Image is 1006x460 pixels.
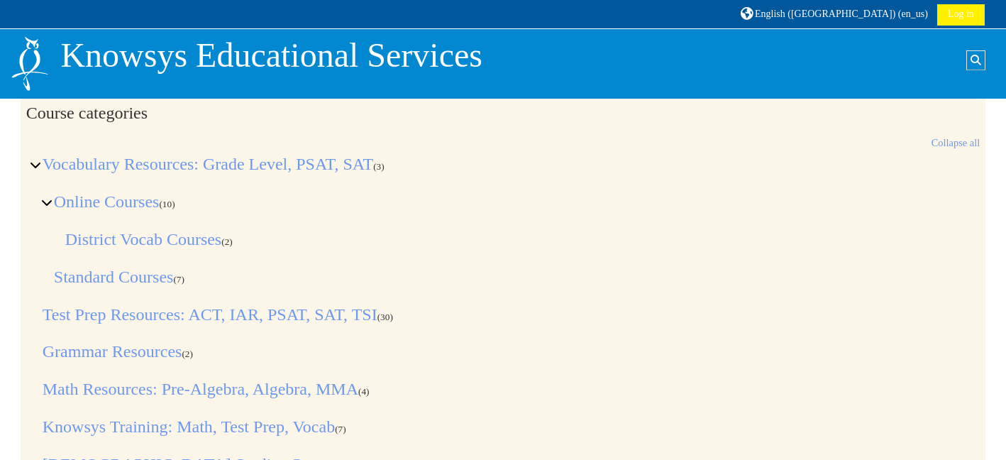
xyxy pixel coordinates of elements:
[335,424,346,434] span: Number of courses
[43,380,358,398] a: Math Resources: Pre-Algebra, Algebra, MMA
[937,4,985,26] a: Log in
[10,57,50,68] a: Home
[377,312,393,322] span: Number of courses
[43,417,335,436] a: Knowsys Training: Math, Test Prep, Vocab
[26,103,980,124] h2: Course categories
[65,230,221,248] a: District Vocab Courses
[173,274,184,285] span: Number of courses
[43,342,182,361] a: Grammar Resources
[755,9,928,19] span: English ([GEOGRAPHIC_DATA]) ‎(en_us)‎
[739,3,930,25] a: English ([GEOGRAPHIC_DATA]) ‎(en_us)‎
[221,236,233,247] span: Number of courses
[159,199,175,209] span: Number of courses
[358,386,370,397] span: Number of courses
[54,268,174,286] a: Standard Courses
[373,161,385,172] span: Number of courses
[932,137,980,148] a: Collapse all
[182,349,193,359] span: Number of courses
[10,35,50,92] img: Logo
[43,155,373,173] a: Vocabulary Resources: Grade Level, PSAT, SAT
[54,192,160,211] a: Online Courses
[43,305,377,324] a: Test Prep Resources: ACT, IAR, PSAT, SAT, TSI
[60,35,482,76] p: Knowsys Educational Services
